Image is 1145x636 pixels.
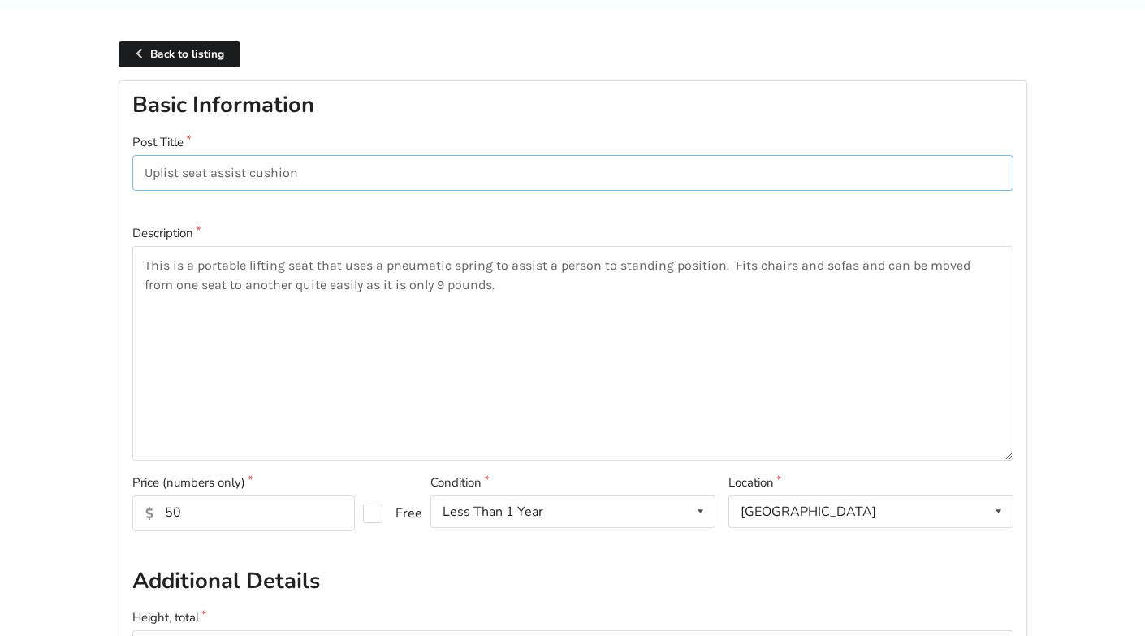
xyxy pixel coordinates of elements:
label: Post Title [132,133,1013,152]
textarea: This is a portable lifting seat that uses a pneumatic spring to assist a person to standing posit... [132,246,1013,461]
label: Height, total [132,608,1013,627]
label: Price (numbers only) [132,474,417,492]
h2: Basic Information [132,91,1013,119]
div: [GEOGRAPHIC_DATA] [741,505,876,518]
label: Location [728,474,1013,492]
label: Description [132,224,1013,243]
a: Back to listing [119,41,241,68]
h2: Additional Details [132,567,1013,595]
label: Free [363,504,409,523]
div: Less Than 1 Year [443,505,543,518]
label: Condition [430,474,715,492]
